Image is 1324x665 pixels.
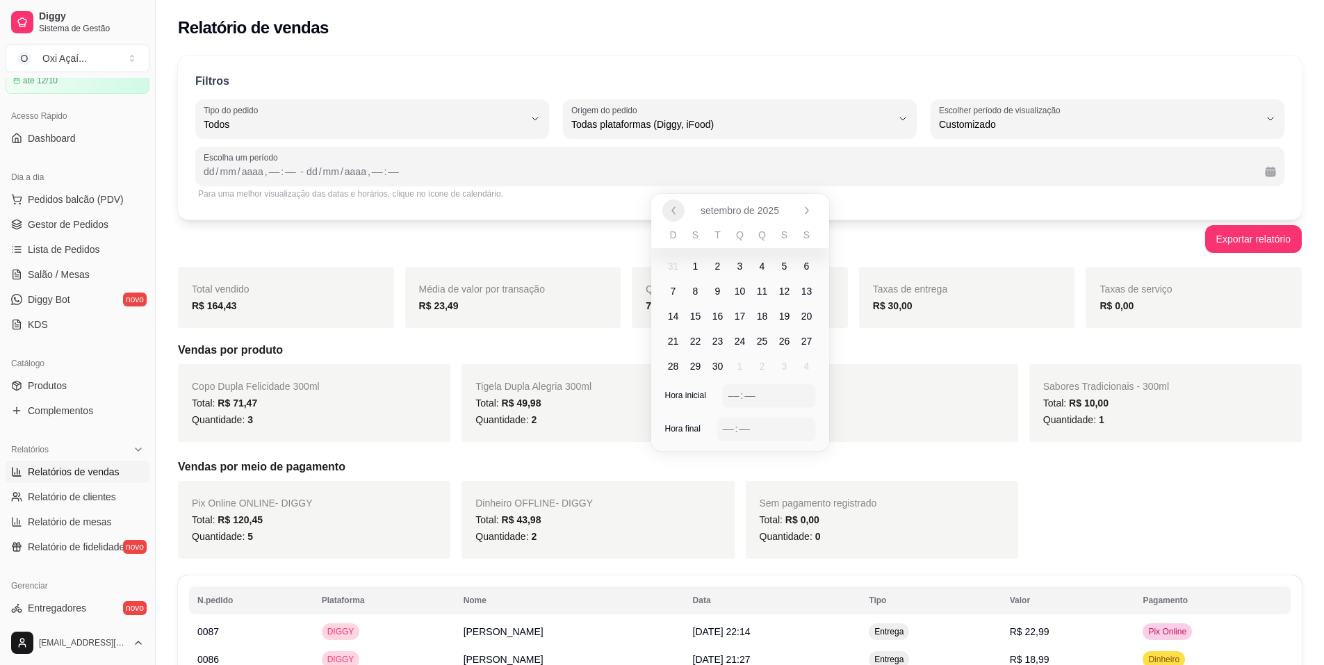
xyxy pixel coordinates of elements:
span: 19 [779,309,790,323]
button: Anterior [662,199,685,222]
div: hora, Data final, [370,165,384,179]
span: R$ 10,00 [1069,397,1109,409]
th: Tipo [860,586,1001,614]
div: hora, [727,388,741,402]
span: quarta-feira, 24 de setembro de 2025 [729,330,751,352]
span: 9 [715,284,721,298]
th: Valor [1002,586,1135,614]
th: Pagamento [1134,586,1291,614]
span: sexta-feira, 26 de setembro de 2025 [774,330,796,352]
div: minuto, Data final, [386,165,400,179]
div: Para uma melhor visualização das datas e horários, clique no ícone de calendário. [198,188,1282,199]
label: Tipo do pedido [204,104,263,116]
span: sexta-feira, 5 de setembro de 2025 [774,255,796,277]
span: Sistema de Gestão [39,23,144,34]
span: Quantidade: [475,414,537,425]
span: terça-feira, 16 de setembro de 2025 [707,305,729,327]
div: mês, Data final, [322,165,341,179]
span: Diggy Bot [28,293,70,306]
span: 29 [690,359,701,373]
span: R$ 22,99 [1010,626,1049,637]
span: sábado, 6 de setembro de 2025 [796,255,818,277]
span: Q [736,228,744,242]
span: terça-feira, 23 de setembro de 2025 [707,330,729,352]
span: quinta-feira, 18 de setembro de 2025 [751,305,774,327]
span: sábado, 27 de setembro de 2025 [796,330,818,352]
span: 21 [668,334,679,348]
span: 8 [693,284,698,298]
button: Calendário [1259,161,1282,183]
span: 10 [735,284,746,298]
span: Entrega [872,654,906,665]
span: 0087 [197,626,219,637]
span: Quantidade de pedidos [646,284,746,295]
span: 4 [760,259,765,273]
span: Complementos [28,404,93,418]
span: 16 [712,309,724,323]
span: Pix Online [1145,626,1189,637]
button: Próximo [796,199,818,222]
span: 3 [247,414,253,425]
span: Customizado [939,117,1259,131]
div: / [339,165,345,179]
div: Oxi Açaí ... [42,51,87,65]
h2: Relatório de vendas [178,17,329,39]
div: Catálogo [6,352,149,375]
div: Data inicial [204,163,297,180]
span: 4 [804,359,810,373]
span: quinta-feira, 11 de setembro de 2025 [751,280,774,302]
span: R$ 0,00 [785,514,819,525]
div: Data final [307,163,1254,180]
span: Quantidade: [1043,414,1104,425]
span: R$ 120,45 [218,514,263,525]
span: Total: [475,397,541,409]
span: Todos [204,117,524,131]
span: 13 [801,284,812,298]
span: Entregadores [28,601,86,615]
span: Gestor de Pedidos [28,217,108,231]
div: , [263,165,269,179]
span: R$ 18,99 [1010,654,1049,665]
span: Sem pagamento registrado [760,498,877,509]
span: Total: [192,397,257,409]
span: 5 [247,531,253,542]
div: dia, Data inicial, [202,165,216,179]
div: / [215,165,220,179]
span: Quantidade: [475,531,537,542]
th: N.pedido [189,586,313,614]
span: Produtos [28,379,67,393]
div: dia, Data final, [305,165,319,179]
span: 5 [782,259,787,273]
span: Pix Online ONLINE - DIGGY [192,498,313,509]
span: DIGGY [325,654,357,665]
span: Dinheiro OFFLINE - DIGGY [475,498,593,509]
span: 2 [531,414,537,425]
span: Total: [192,514,263,525]
span: [DATE] 22:14 [693,626,751,637]
span: Escolha um período [204,152,1276,163]
span: segunda-feira, 1 de setembro de 2025 [685,255,707,277]
span: 2 [760,359,765,373]
td: [PERSON_NAME] [455,618,685,646]
span: T [714,228,721,242]
span: Total: [760,514,819,525]
article: até 12/10 [23,75,58,86]
span: 3 [737,259,743,273]
span: terça-feira, 30 de setembro de 2025 [707,355,729,377]
span: 1 [737,359,743,373]
span: domingo, 21 de setembro de 2025 [662,330,685,352]
span: Relatórios [11,444,49,455]
span: Hora inicial [665,390,706,401]
span: quinta-feira, 4 de setembro de 2025 [751,255,774,277]
span: quarta-feira, 17 de setembro de 2025 [729,305,751,327]
span: - [300,163,304,180]
div: hora, Data inicial, [268,165,281,179]
span: Tigela Dupla Alegria 300ml [475,381,591,392]
span: 1 [693,259,698,273]
div: hora, [721,422,735,436]
button: Exportar relatório [1205,225,1302,253]
div: minuto, [743,388,757,402]
span: quarta-feira, 1 de outubro de 2025 [729,355,751,377]
span: Lista de Pedidos [28,243,100,256]
span: segunda-feira, 29 de setembro de 2025 [685,355,707,377]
